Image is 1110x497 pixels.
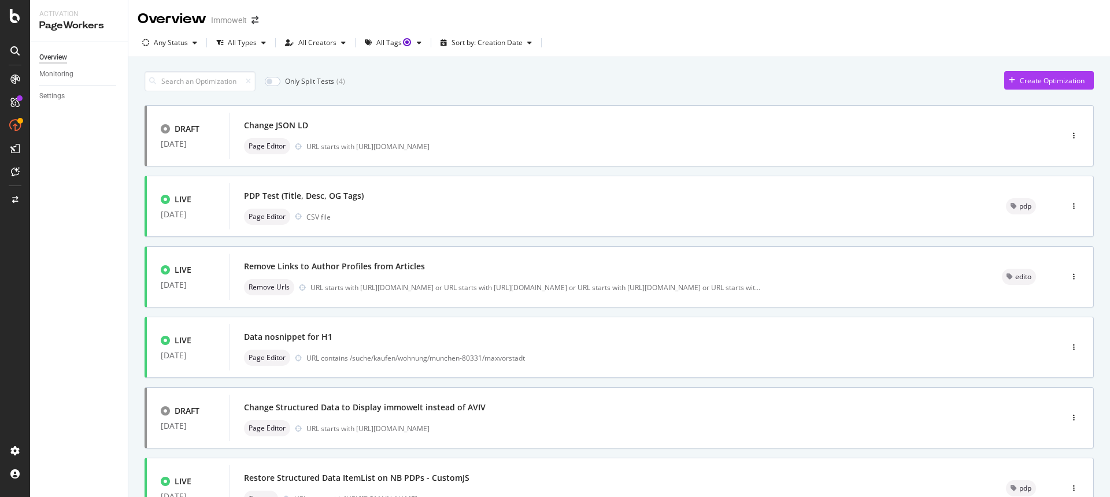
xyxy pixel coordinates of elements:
[1019,203,1031,210] span: pdp
[306,212,331,222] div: CSV file
[244,261,425,272] div: Remove Links to Author Profiles from Articles
[251,16,258,24] div: arrow-right-arrow-left
[280,34,350,52] button: All Creators
[211,14,247,26] div: Immowelt
[175,335,191,346] div: LIVE
[285,76,334,86] div: Only Split Tests
[39,51,67,64] div: Overview
[1006,480,1036,496] div: neutral label
[1020,76,1085,86] div: Create Optimization
[244,331,332,343] div: Data nosnippet for H1
[161,280,216,290] div: [DATE]
[244,209,290,225] div: neutral label
[249,425,286,432] span: Page Editor
[306,424,1013,433] div: URL starts with [URL][DOMAIN_NAME]
[306,353,1013,363] div: URL contains /suche/kaufen/wohnung/munchen-80331/maxvorstadt
[244,279,294,295] div: neutral label
[39,90,65,102] div: Settings
[244,120,308,131] div: Change JSON LD
[138,34,202,52] button: Any Status
[161,210,216,219] div: [DATE]
[376,39,412,46] div: All Tags
[1004,71,1094,90] button: Create Optimization
[336,76,345,86] div: ( 4 )
[228,39,257,46] div: All Types
[360,34,426,52] button: All TagsTooltip anchor
[436,34,536,52] button: Sort by: Creation Date
[298,39,336,46] div: All Creators
[1015,273,1031,280] span: edito
[244,350,290,366] div: neutral label
[39,90,120,102] a: Settings
[1071,458,1098,485] iframe: Intercom live chat
[244,138,290,154] div: neutral label
[244,402,486,413] div: Change Structured Data to Display immowelt instead of AVIV
[39,68,73,80] div: Monitoring
[244,472,469,484] div: Restore Structured Data ItemList on NB PDPs - CustomJS
[244,190,364,202] div: PDP Test (Title, Desc, OG Tags)
[138,9,206,29] div: Overview
[161,351,216,360] div: [DATE]
[39,68,120,80] a: Monitoring
[310,283,760,292] div: URL starts with [URL][DOMAIN_NAME] or URL starts with [URL][DOMAIN_NAME] or URL starts with [URL]...
[402,37,412,47] div: Tooltip anchor
[39,51,120,64] a: Overview
[244,420,290,436] div: neutral label
[175,123,199,135] div: DRAFT
[161,421,216,431] div: [DATE]
[249,354,286,361] span: Page Editor
[175,405,199,417] div: DRAFT
[39,9,119,19] div: Activation
[1019,485,1031,492] span: pdp
[145,71,256,91] input: Search an Optimization
[1002,269,1036,285] div: neutral label
[452,39,523,46] div: Sort by: Creation Date
[249,284,290,291] span: Remove Urls
[154,39,188,46] div: Any Status
[175,194,191,205] div: LIVE
[39,19,119,32] div: PageWorkers
[175,476,191,487] div: LIVE
[249,143,286,150] span: Page Editor
[306,142,1013,151] div: URL starts with [URL][DOMAIN_NAME]
[212,34,271,52] button: All Types
[1006,198,1036,214] div: neutral label
[249,213,286,220] span: Page Editor
[755,283,760,292] span: ...
[161,139,216,149] div: [DATE]
[175,264,191,276] div: LIVE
